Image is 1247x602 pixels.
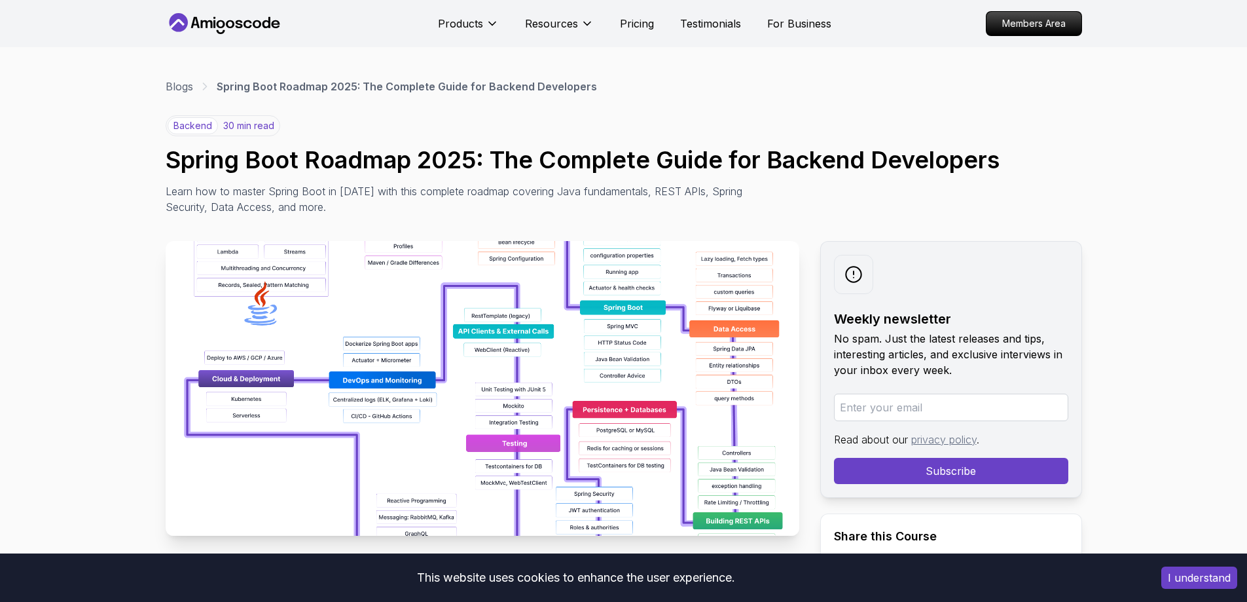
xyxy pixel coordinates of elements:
img: Spring Boot Roadmap 2025: The Complete Guide for Backend Developers thumbnail [166,241,799,536]
a: Blogs [166,79,193,94]
h2: Share this Course [834,527,1068,546]
p: Products [438,16,483,31]
h2: Weekly newsletter [834,310,1068,328]
button: Resources [525,16,594,42]
div: This website uses cookies to enhance the user experience. [10,563,1142,592]
p: Learn how to master Spring Boot in [DATE] with this complete roadmap covering Java fundamentals, ... [166,183,752,215]
a: Members Area [986,11,1082,36]
p: Spring Boot Roadmap 2025: The Complete Guide for Backend Developers [217,79,597,94]
p: Read about our . [834,432,1068,447]
button: Subscribe [834,458,1068,484]
a: For Business [767,16,831,31]
p: Members Area [986,12,1081,35]
h1: Spring Boot Roadmap 2025: The Complete Guide for Backend Developers [166,147,1082,173]
input: Enter your email [834,394,1068,421]
a: Pricing [620,16,654,31]
p: 30 min read [223,119,274,132]
p: Resources [525,16,578,31]
a: privacy policy [911,433,977,446]
button: Products [438,16,499,42]
p: No spam. Just the latest releases and tips, interesting articles, and exclusive interviews in you... [834,331,1068,378]
p: backend [168,117,218,134]
a: Testimonials [680,16,741,31]
button: Accept cookies [1161,567,1237,589]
